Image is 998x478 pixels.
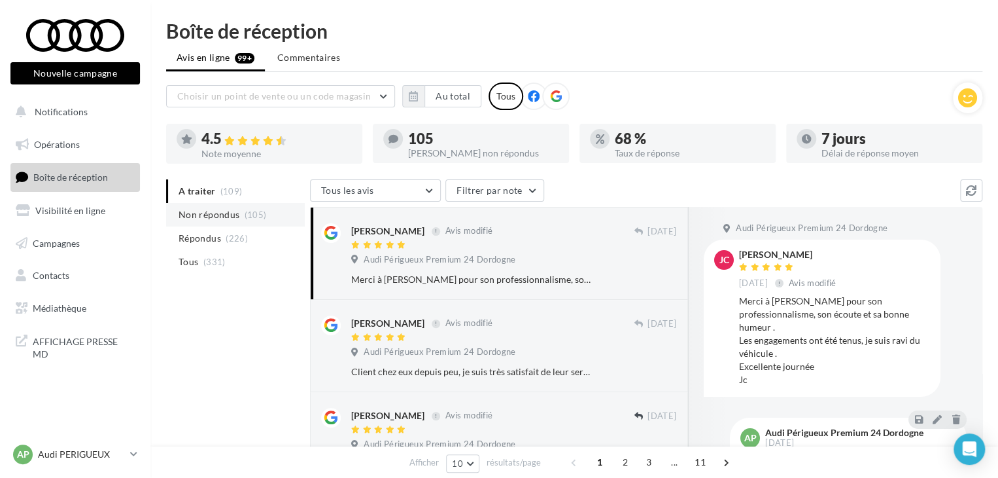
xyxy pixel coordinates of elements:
[8,327,143,366] a: AFFICHAGE PRESSE MD
[8,262,143,289] a: Contacts
[33,270,69,281] span: Contacts
[664,452,685,473] span: ...
[445,411,492,421] span: Avis modifié
[364,254,515,266] span: Audi Périgueux Premium 24 Dordogne
[310,179,441,202] button: Tous les avis
[166,85,395,107] button: Choisir un point de vente ou un code magasin
[10,442,140,467] a: AP Audi PERIGUEUX
[445,226,492,236] span: Avis modifié
[351,225,424,238] div: [PERSON_NAME]
[35,205,105,216] span: Visibilité en ligne
[408,149,559,158] div: [PERSON_NAME] non répondus
[38,448,125,461] p: Audi PERIGUEUX
[351,365,591,378] div: Client chez eux depuis peu, je suis très satisfait de leur service. Employés à l’écoute et très p...
[954,433,985,465] div: Open Intercom Messenger
[8,131,143,158] a: Opérations
[487,456,541,469] span: résultats/page
[351,317,424,330] div: [PERSON_NAME]
[615,452,636,473] span: 2
[277,52,340,63] span: Commentaires
[201,132,352,147] div: 4.5
[179,232,221,245] span: Répondus
[445,318,492,329] span: Avis modifié
[821,149,972,158] div: Délai de réponse moyen
[589,452,610,473] span: 1
[402,85,481,107] button: Au total
[445,179,544,202] button: Filtrer par note
[789,278,836,288] span: Avis modifié
[424,85,481,107] button: Au total
[647,411,676,422] span: [DATE]
[446,454,479,473] button: 10
[744,432,757,445] span: AP
[226,233,248,244] span: (226)
[8,163,143,191] a: Boîte de réception
[409,456,439,469] span: Afficher
[245,210,267,220] span: (105)
[33,237,80,248] span: Campagnes
[739,250,839,259] div: [PERSON_NAME]
[408,132,559,146] div: 105
[177,90,371,101] span: Choisir un point de vente ou un code magasin
[35,106,88,117] span: Notifications
[452,458,463,469] span: 10
[489,83,523,110] div: Tous
[638,452,659,473] span: 3
[364,346,515,358] span: Audi Périgueux Premium 24 Dordogne
[33,172,108,183] span: Boîte de réception
[351,273,591,286] div: Merci à [PERSON_NAME] pour son professionnalisme, son écoute et sa bonne humeur . Les engagements...
[8,295,143,322] a: Médiathèque
[736,223,887,234] span: Audi Périgueux Premium 24 Dordogne
[33,333,135,361] span: AFFICHAGE PRESSE MD
[615,132,765,146] div: 68 %
[739,278,768,289] span: [DATE]
[765,439,794,447] span: [DATE]
[647,318,676,330] span: [DATE]
[689,452,711,473] span: 11
[10,62,140,84] button: Nouvelle campagne
[33,303,86,314] span: Médiathèque
[719,253,729,267] span: JC
[8,230,143,257] a: Campagnes
[179,255,198,268] span: Tous
[351,409,424,422] div: [PERSON_NAME]
[647,226,676,238] span: [DATE]
[34,139,80,150] span: Opérations
[321,185,374,196] span: Tous les avis
[179,208,239,221] span: Non répondus
[821,132,972,146] div: 7 jours
[201,149,352,158] div: Note moyenne
[8,98,137,126] button: Notifications
[739,295,930,386] div: Merci à [PERSON_NAME] pour son professionnalisme, son écoute et sa bonne humeur . Les engagements...
[17,448,29,461] span: AP
[615,149,765,158] div: Taux de réponse
[166,21,982,41] div: Boîte de réception
[8,197,143,225] a: Visibilité en ligne
[765,428,923,437] div: Audi Périgueux Premium 24 Dordogne
[364,439,515,450] span: Audi Périgueux Premium 24 Dordogne
[203,257,226,267] span: (331)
